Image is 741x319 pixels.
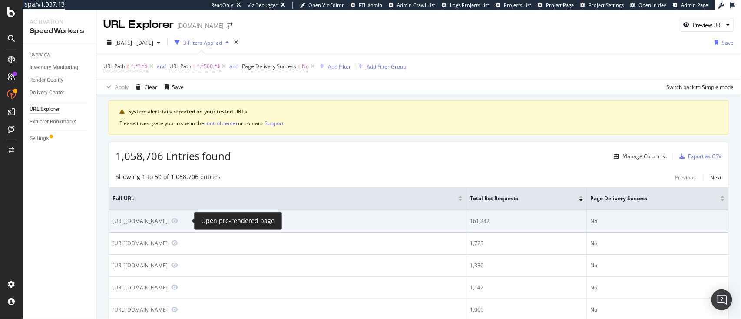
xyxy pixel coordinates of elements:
[161,80,184,94] button: Save
[673,2,708,9] a: Admin Page
[591,239,725,247] div: No
[30,117,90,126] a: Explorer Bookmarks
[30,88,64,97] div: Delivery Center
[302,60,309,73] span: No
[230,62,239,70] button: and
[300,2,344,9] a: Open Viz Editor
[328,63,351,70] div: Add Filter
[496,2,531,9] a: Projects List
[112,217,168,225] div: [URL][DOMAIN_NAME]
[611,151,665,162] button: Manage Columns
[470,262,583,269] div: 1,336
[183,39,222,47] div: 3 Filters Applied
[103,17,174,32] div: URL Explorer
[227,23,232,29] div: arrow-right-arrow-left
[711,36,734,50] button: Save
[30,50,90,60] a: Overview
[680,18,734,32] button: Preview URL
[442,2,489,9] a: Logs Projects List
[591,262,725,269] div: No
[126,63,129,70] span: ≠
[591,306,725,314] div: No
[171,284,178,290] a: Preview https://www.lowes.com/product-visualizer-api/v1/getPDPImages/5000294307
[631,2,667,9] a: Open in dev
[470,239,583,247] div: 1,725
[177,21,224,30] div: [DOMAIN_NAME]
[591,195,708,203] span: Page Delivery Success
[711,174,722,181] div: Next
[116,149,231,163] span: 1,058,706 Entries found
[470,195,566,203] span: Total Bot Requests
[30,17,89,26] div: Activation
[667,83,734,91] div: Switch back to Simple mode
[30,134,90,143] a: Settings
[675,174,696,181] div: Previous
[308,2,344,8] span: Open Viz Editor
[128,108,718,116] div: System alert: fails reported on your tested URLs
[112,239,168,247] div: [URL][DOMAIN_NAME]
[450,2,489,8] span: Logs Projects List
[204,119,238,127] button: control center
[103,80,129,94] button: Apply
[171,262,178,268] a: Preview https://www.lowes.com/product-visualizer-api/v1/getPDPImages/50047829
[722,39,734,47] div: Save
[538,2,574,9] a: Project Page
[103,36,164,50] button: [DATE] - [DATE]
[504,2,531,8] span: Projects List
[119,119,718,127] div: Please investigate your issue in the or contact .
[589,2,624,8] span: Project Settings
[30,88,90,97] a: Delivery Center
[103,63,125,70] span: URL Path
[30,76,90,85] a: Render Quality
[30,50,50,60] div: Overview
[688,153,722,160] div: Export as CSV
[112,195,445,203] span: Full URL
[202,216,275,226] div: Open pre-rendered page
[171,306,178,312] a: Preview https://www.lowes.com/product-visualizer-api/v1/getPDPImages/5005584973
[248,2,279,9] div: Viz Debugger:
[298,63,301,70] span: =
[171,218,178,224] a: Preview https://www.lowes.com/500
[623,153,665,160] div: Manage Columns
[265,119,284,127] button: Support
[470,217,583,225] div: 161,242
[112,262,168,269] div: [URL][DOMAIN_NAME]
[30,63,90,72] a: Inventory Monitoring
[591,217,725,225] div: No
[355,61,407,72] button: Add Filter Group
[470,284,583,292] div: 1,142
[115,39,153,47] span: [DATE] - [DATE]
[663,80,734,94] button: Switch back to Simple mode
[351,2,382,9] a: FTL admin
[639,2,667,8] span: Open in dev
[157,62,166,70] button: and
[132,80,157,94] button: Clear
[144,83,157,91] div: Clear
[711,289,732,310] div: Open Intercom Messenger
[157,63,166,70] div: and
[211,2,235,9] div: ReadOnly:
[230,63,239,70] div: and
[546,2,574,8] span: Project Page
[116,173,221,183] div: Showing 1 to 50 of 1,058,706 entries
[112,306,168,313] div: [URL][DOMAIN_NAME]
[389,2,435,9] a: Admin Crawl List
[711,173,722,183] button: Next
[681,2,708,8] span: Admin Page
[30,134,49,143] div: Settings
[30,63,78,72] div: Inventory Monitoring
[30,117,76,126] div: Explorer Bookmarks
[109,100,729,135] div: warning banner
[359,2,382,8] span: FTL admin
[171,240,178,246] a: Preview https://www.lowes.com/product-visualizer-api/v1/getPDPImages/5002150577
[171,36,232,50] button: 3 Filters Applied
[676,150,722,163] button: Export as CSV
[30,105,60,114] div: URL Explorer
[30,76,63,85] div: Render Quality
[242,63,297,70] span: Page Delivery Success
[115,83,129,91] div: Apply
[675,173,696,183] button: Previous
[172,83,184,91] div: Save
